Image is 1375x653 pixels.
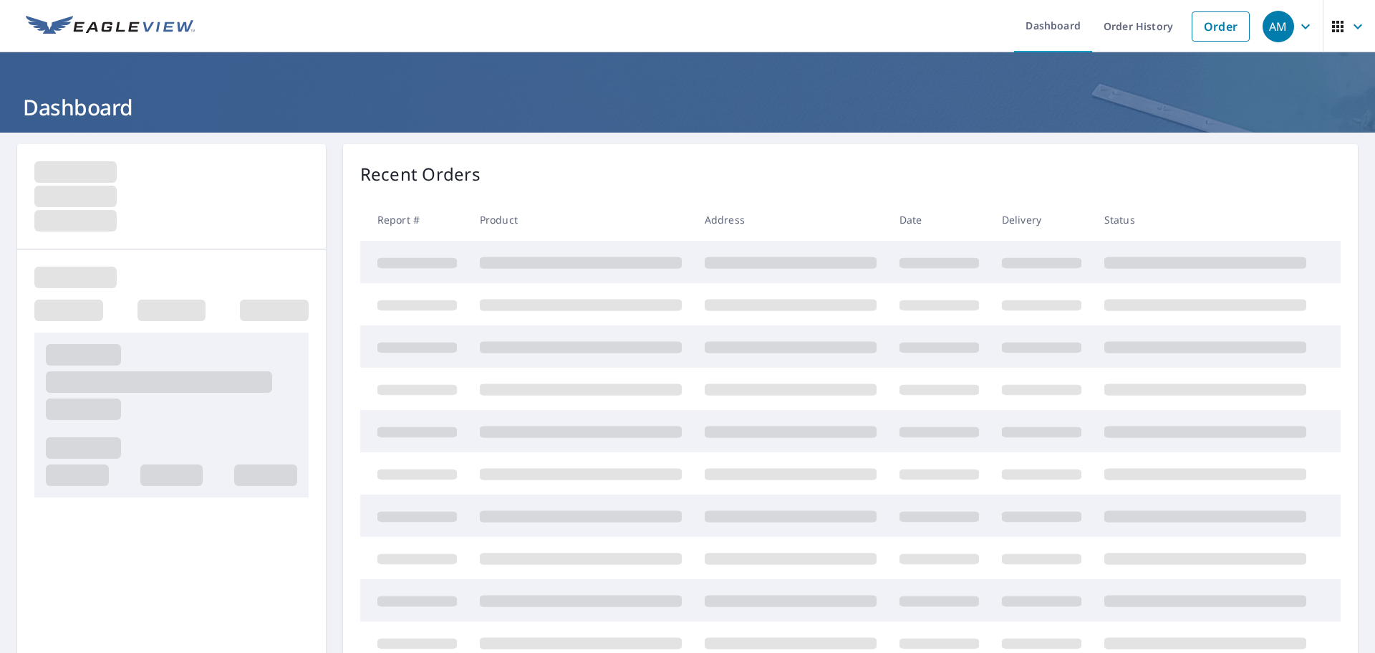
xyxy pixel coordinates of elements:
[468,199,693,241] th: Product
[26,16,195,37] img: EV Logo
[17,92,1358,122] h1: Dashboard
[693,199,888,241] th: Address
[1093,199,1318,241] th: Status
[360,161,481,187] p: Recent Orders
[360,199,468,241] th: Report #
[888,199,990,241] th: Date
[1263,11,1294,42] div: AM
[990,199,1093,241] th: Delivery
[1192,11,1250,42] a: Order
